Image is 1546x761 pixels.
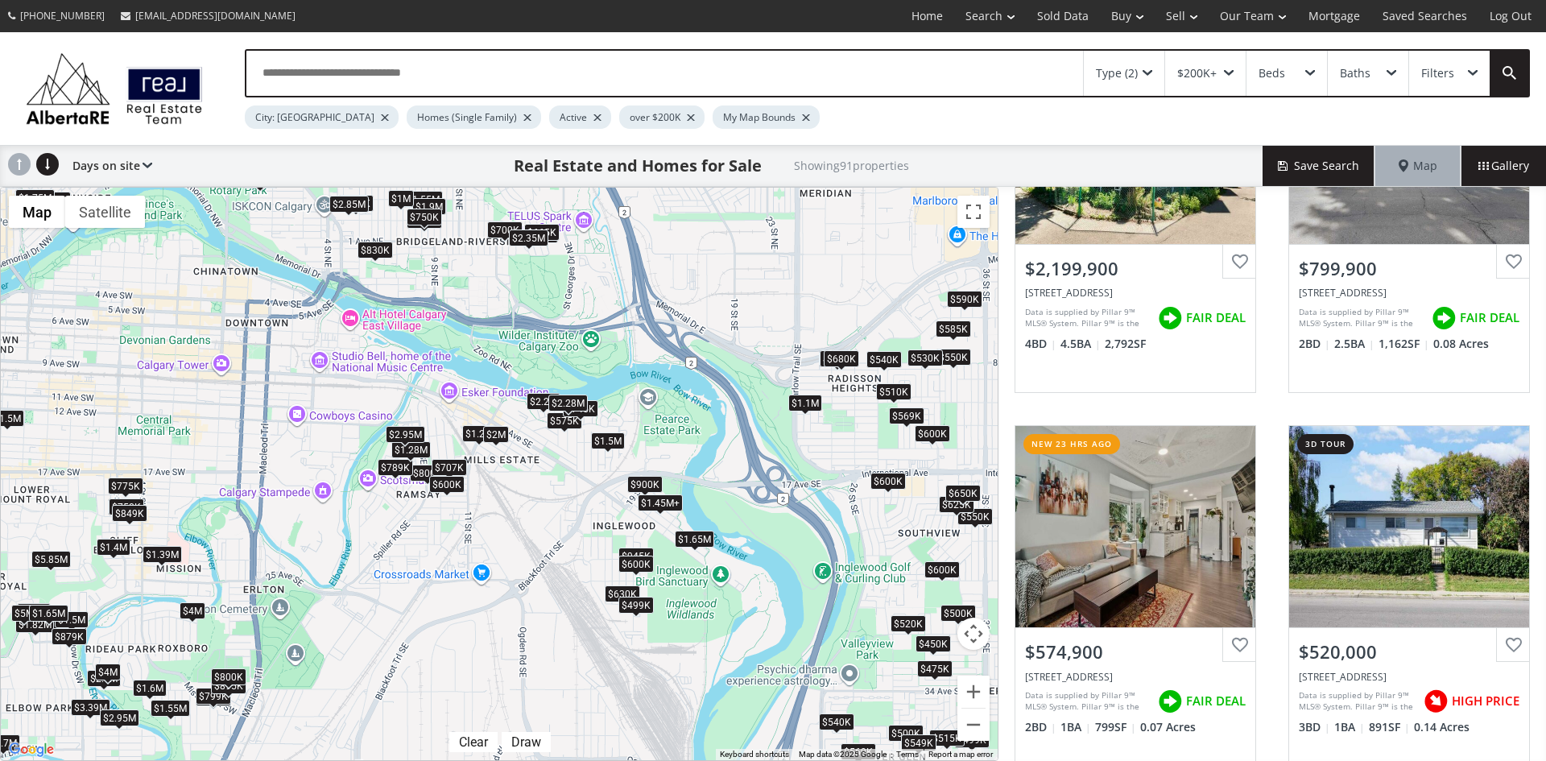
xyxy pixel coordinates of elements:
[15,188,55,205] div: $1.75M
[547,412,582,429] div: $575K
[1259,68,1285,79] div: Beds
[876,383,911,399] div: $510K
[462,424,496,441] div: $1.2M
[1334,336,1374,352] span: 2.5 BA
[888,724,924,741] div: $500K
[95,663,121,680] div: $4M
[917,660,953,677] div: $475K
[1025,639,1246,664] div: $574,900
[524,223,560,240] div: $665K
[410,465,445,482] div: $800K
[55,611,89,628] div: $1.5M
[412,197,446,214] div: $1.9M
[1299,670,1519,684] div: 3012 30 Avenue SE, Calgary, AB T2B 0G7
[549,105,611,129] div: Active
[936,320,971,337] div: $585K
[18,48,211,129] img: Logo
[901,734,936,751] div: $549K
[928,750,993,759] a: Report a map error
[1375,146,1461,186] div: Map
[954,731,990,748] div: $499K
[891,615,926,632] div: $520K
[870,472,906,489] div: $600K
[135,9,296,23] span: [EMAIL_ADDRESS][DOMAIN_NAME]
[720,749,789,760] button: Keyboard shortcuts
[1025,306,1150,330] div: Data is supplied by Pillar 9™ MLS® System. Pillar 9™ is the owner of the copyright in its MLS® Sy...
[1095,719,1136,735] span: 799 SF
[866,351,902,368] div: $540K
[1399,158,1437,174] span: Map
[211,677,246,694] div: $895K
[915,425,950,442] div: $600K
[713,105,820,129] div: My Map Bounds
[824,349,859,366] div: $680K
[1272,26,1546,409] a: $799,900[STREET_ADDRESS]Data is supplied by Pillar 9™ MLS® System. Pillar 9™ is the owner of the ...
[1334,719,1365,735] span: 1 BA
[1299,336,1330,352] span: 2 BD
[1299,639,1519,664] div: $520,000
[1452,693,1519,709] span: HIGH PRICE
[1299,689,1416,713] div: Data is supplied by Pillar 9™ MLS® System. Pillar 9™ is the owner of the copyright in its MLS® Sy...
[388,189,414,206] div: $1M
[9,196,65,228] button: Show street map
[799,750,887,759] span: Map data ©2025 Google
[605,585,640,602] div: $630K
[133,679,167,696] div: $1.6M
[957,508,993,525] div: $550K
[87,670,121,687] div: $2.4M
[329,196,369,213] div: $2.85M
[924,560,960,577] div: $600K
[1025,256,1246,281] div: $2,199,900
[97,539,130,556] div: $1.4M
[1421,68,1454,79] div: Filters
[100,709,139,726] div: $2.95M
[20,9,105,23] span: [PHONE_NUMBER]
[788,395,822,412] div: $1.1M
[527,393,560,410] div: $2.2M
[1096,68,1138,79] div: Type (2)
[794,159,909,172] h2: Showing 91 properties
[619,105,705,129] div: over $200K
[196,688,231,705] div: $799K
[31,550,71,567] div: $5.85M
[509,230,548,246] div: $2.35M
[432,458,467,475] div: $707K
[1299,306,1424,330] div: Data is supplied by Pillar 9™ MLS® System. Pillar 9™ is the owner of the copyright in its MLS® Sy...
[242,172,278,188] div: $750K
[1263,146,1375,186] button: Save Search
[1420,685,1452,718] img: rating icon
[947,291,982,308] div: $590K
[945,484,981,501] div: $650K
[502,734,551,750] div: Click to draw.
[64,146,152,186] div: Days on site
[180,602,205,619] div: $4M
[1154,685,1186,718] img: rating icon
[386,426,425,443] div: $2.95M
[1025,719,1056,735] span: 2 BD
[618,548,654,565] div: $945K
[916,635,951,651] div: $450K
[1461,146,1546,186] div: Gallery
[1299,286,1519,300] div: 1718 8 Street SE, Calgary, AB T2G 2Z8
[563,399,598,416] div: $745K
[11,605,37,622] div: $5M
[1025,670,1246,684] div: 703 14A Street SE, Calgary, AB T2G 3K7
[889,407,924,424] div: $569K
[618,597,654,614] div: $499K
[429,475,465,492] div: $600K
[1025,689,1150,713] div: Data is supplied by Pillar 9™ MLS® System. Pillar 9™ is the owner of the copyright in its MLS® Sy...
[1025,286,1246,300] div: 30 & 32 New Street SE, Calgary, AB T2G 3X9
[1060,336,1101,352] span: 4.5 BA
[112,504,147,521] div: $849K
[820,349,855,366] div: $680K
[407,211,442,228] div: $850K
[449,734,498,750] div: Click to clear.
[1299,719,1330,735] span: 3 BD
[1060,719,1091,735] span: 1 BA
[1433,336,1489,352] span: 0.08 Acres
[957,196,990,228] button: Toggle fullscreen view
[907,349,943,366] div: $530K
[940,605,976,622] div: $500K
[407,105,541,129] div: Homes (Single Family)
[819,713,854,730] div: $540K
